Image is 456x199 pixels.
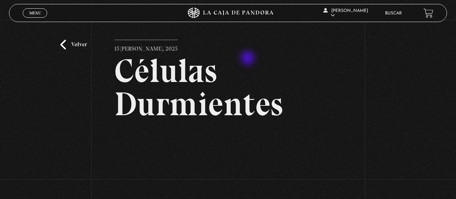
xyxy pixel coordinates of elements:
a: Buscar [385,11,402,16]
a: View your shopping cart [424,8,433,18]
span: Cerrar [27,17,44,22]
span: [PERSON_NAME] [323,9,368,18]
p: 15 [PERSON_NAME], 2025 [114,40,178,54]
span: Menu [29,11,41,15]
a: Volver [60,40,87,49]
h2: Células Durmientes [114,54,342,121]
